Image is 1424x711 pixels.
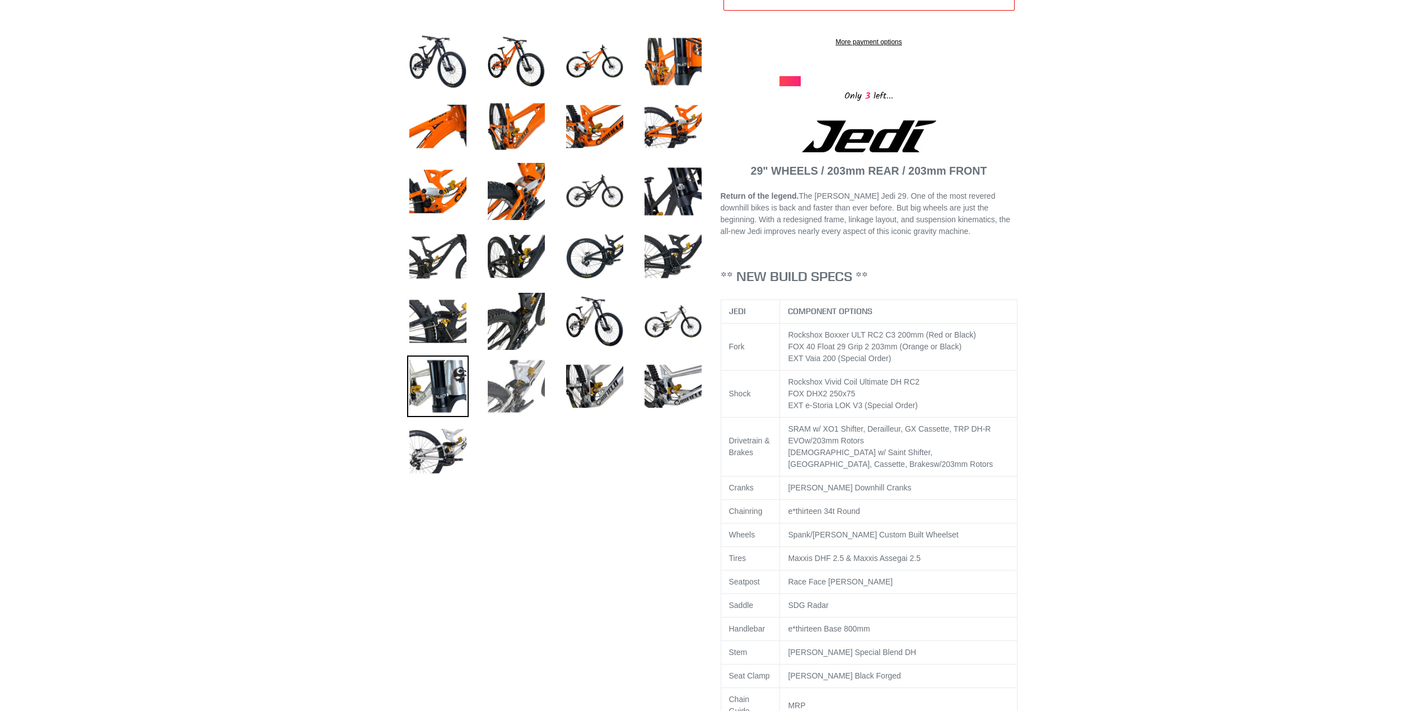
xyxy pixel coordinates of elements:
strong: 29" WHEELS / 203mm REAR / 203mm FRONT [751,165,987,177]
td: e*thirteen 34t Round [780,500,1017,523]
img: Load image into Gallery viewer, JEDI 29 - Complete Bike [407,96,469,157]
img: Load image into Gallery viewer, JEDI 29 - Complete Bike [564,291,625,352]
img: Load image into Gallery viewer, JEDI 29 - Complete Bike [564,161,625,222]
img: Load image into Gallery viewer, JEDI 29 - Complete Bike [564,226,625,287]
img: Load image into Gallery viewer, JEDI 29 - Complete Bike [485,96,547,157]
img: Load image into Gallery viewer, JEDI 29 - Complete Bike [407,420,469,482]
div: SRAM w/ XO1 Shifter, Derailleur, GX Cassette, w/203mm Rotors [788,423,1009,447]
img: Load image into Gallery viewer, JEDI 29 - Complete Bike [407,355,469,417]
td: Race Face [PERSON_NAME] [780,570,1017,594]
img: Load image into Gallery viewer, JEDI 29 - Complete Bike [485,161,547,222]
span: EXT Vaia 200 (Special Order) [788,354,891,363]
img: Load image into Gallery viewer, JEDI 29 - Complete Bike [485,31,547,92]
td: [PERSON_NAME] Black Forged [780,665,1017,688]
th: COMPONENT OPTIONS [780,300,1017,324]
td: Handlebar [721,618,780,641]
img: Load image into Gallery viewer, JEDI 29 - Complete Bike [485,355,547,417]
td: Fork [721,324,780,371]
p: The [PERSON_NAME] Jedi 29. One of the most revered downhill bikes is back and faster than ever be... [721,190,1017,237]
img: Load image into Gallery viewer, JEDI 29 - Complete Bike [407,31,469,92]
img: Load image into Gallery viewer, JEDI 29 - Complete Bike [485,226,547,287]
td: SDG Radar [780,594,1017,618]
img: Load image into Gallery viewer, JEDI 29 - Complete Bike [564,31,625,92]
img: Load image into Gallery viewer, JEDI 29 - Complete Bike [642,291,704,352]
div: [DEMOGRAPHIC_DATA] w/ Saint Shifter, [GEOGRAPHIC_DATA], Cassette, Brakes w/203mm Rotors [788,447,1009,470]
img: Load image into Gallery viewer, JEDI 29 - Complete Bike [642,31,704,92]
th: JEDI [721,300,780,324]
td: Wheels [721,523,780,547]
strong: Return of the legend. [721,191,799,200]
img: Load image into Gallery viewer, JEDI 29 - Complete Bike [485,291,547,352]
td: Drivetrain & Brakes [721,418,780,476]
span: TRP DH-R EVO [788,424,991,445]
span: Rockshox Vivid Coil Ultimate DH RC2 [788,377,919,386]
td: [PERSON_NAME] Special Blend DH [780,641,1017,665]
td: [PERSON_NAME] Downhill Cranks [780,476,1017,500]
td: Stem [721,641,780,665]
a: More payment options [723,37,1015,47]
td: Chainring [721,500,780,523]
img: Load image into Gallery viewer, JEDI 29 - Complete Bike [407,226,469,287]
span: FOX 40 Float 29 Grip 2 203mm (Orange or Black) [788,342,961,351]
td: Seat Clamp [721,665,780,688]
td: Tires [721,547,780,570]
span: 3 [862,89,874,103]
td: Shock [721,371,780,418]
span: EXT e-Storia LOK V3 (Special Order) [788,401,918,410]
img: Jedi Logo [802,120,936,152]
img: Load image into Gallery viewer, JEDI 29 - Complete Bike [407,291,469,352]
h3: ** NEW BUILD SPECS ** [721,268,1017,284]
td: e*thirteen Base 800mm [780,618,1017,641]
span: Spank/[PERSON_NAME] Custom Built Wheelset [788,530,958,539]
img: Load image into Gallery viewer, JEDI 29 - Complete Bike [642,355,704,417]
div: Only left... [779,86,959,104]
img: Load image into Gallery viewer, JEDI 29 - Complete Bike [642,161,704,222]
img: Load image into Gallery viewer, JEDI 29 - Complete Bike [642,226,704,287]
span: Rockshox Boxxer ULT RC2 C3 200mm (Red or Black) [788,330,976,339]
img: Load image into Gallery viewer, JEDI 29 - Complete Bike [642,96,704,157]
td: Saddle [721,594,780,618]
span: FOX DHX2 250x75 [788,389,855,398]
img: Load image into Gallery viewer, JEDI 29 - Complete Bike [564,96,625,157]
td: Maxxis DHF 2.5 & Maxxis Assegai 2.5 [780,547,1017,570]
td: Seatpost [721,570,780,594]
img: Load image into Gallery viewer, JEDI 29 - Complete Bike [564,355,625,417]
td: Cranks [721,476,780,500]
img: Load image into Gallery viewer, JEDI 29 - Complete Bike [407,161,469,222]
